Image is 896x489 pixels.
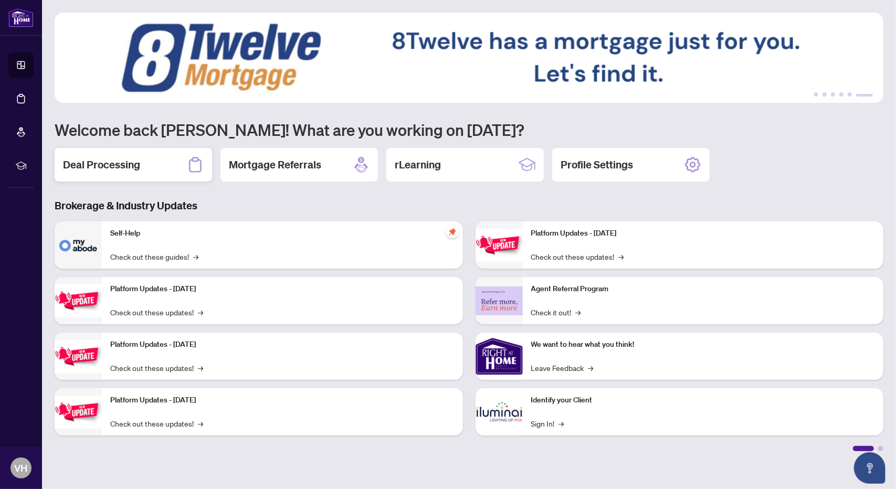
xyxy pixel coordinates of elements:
h2: Deal Processing [63,157,140,172]
span: pushpin [446,226,459,238]
img: Platform Updates - July 21, 2025 [55,340,102,373]
span: → [198,362,203,374]
img: Slide 5 [55,13,883,103]
p: Platform Updates - [DATE] [110,339,455,350]
a: Check out these updates!→ [110,306,203,318]
button: 3 [831,92,835,97]
p: Self-Help [110,228,455,239]
span: → [619,251,624,262]
h1: Welcome back [PERSON_NAME]! What are you working on [DATE]? [55,120,883,140]
button: 6 [856,92,873,97]
a: Check out these updates!→ [531,251,624,262]
p: Platform Updates - [DATE] [531,228,876,239]
p: Agent Referral Program [531,283,876,295]
p: Platform Updates - [DATE] [110,395,455,406]
p: Platform Updates - [DATE] [110,283,455,295]
h2: Profile Settings [561,157,633,172]
img: Platform Updates - July 8, 2025 [55,396,102,429]
button: 1 [814,92,818,97]
h2: rLearning [395,157,441,172]
span: VH [15,461,28,475]
a: Check it out!→ [531,306,581,318]
a: Check out these updates!→ [110,362,203,374]
span: → [198,306,203,318]
span: → [193,251,198,262]
img: Agent Referral Program [476,286,523,315]
a: Check out these updates!→ [110,418,203,429]
span: → [588,362,594,374]
img: Self-Help [55,221,102,269]
span: → [576,306,581,318]
p: We want to hear what you think! [531,339,876,350]
a: Leave Feedback→ [531,362,594,374]
span: → [198,418,203,429]
a: Check out these guides!→ [110,251,198,262]
button: 2 [823,92,827,97]
h3: Brokerage & Industry Updates [55,198,883,213]
span: → [559,418,564,429]
img: We want to hear what you think! [476,333,523,380]
button: 4 [839,92,844,97]
img: Platform Updates - September 16, 2025 [55,284,102,317]
img: Identify your Client [476,388,523,435]
img: Platform Updates - June 23, 2025 [476,229,523,262]
img: logo [8,8,34,27]
button: Open asap [854,452,886,484]
a: Sign In!→ [531,418,564,429]
button: 5 [848,92,852,97]
h2: Mortgage Referrals [229,157,321,172]
p: Identify your Client [531,395,876,406]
